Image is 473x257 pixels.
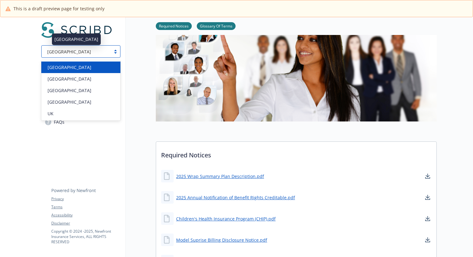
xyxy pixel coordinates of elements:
span: FAQs [54,117,64,127]
a: 2025 Annual Notification of Benefit Rights Creditable.pdf [176,194,295,201]
a: download document [424,194,431,201]
span: [GEOGRAPHIC_DATA] [48,99,91,105]
a: Terms [51,204,120,210]
a: Required Notices [156,23,192,29]
span: [GEOGRAPHIC_DATA] [48,76,91,82]
span: [GEOGRAPHIC_DATA] [48,87,91,94]
span: [GEOGRAPHIC_DATA] [45,48,108,55]
a: Disclaimer [51,220,120,226]
a: FAQs [41,117,120,127]
span: UK [48,110,53,117]
span: [GEOGRAPHIC_DATA] [48,64,91,71]
img: resources page banner [156,9,437,121]
a: Model Suprise Billing Disclosure Notice.pdf [176,237,267,243]
p: Required Notices [156,142,436,165]
a: 2025 Wrap Summary Plan Description.pdf [176,173,264,180]
p: Copyright © 2024 - 2025 , Newfront Insurance Services, ALL RIGHTS RESERVED [51,229,120,245]
a: download document [424,215,431,222]
a: Glossary Of Terms [197,23,236,29]
a: download document [424,236,431,244]
span: This is a draft preview page for testing only [13,5,104,12]
a: Privacy [51,196,120,202]
a: Accessibility [51,212,120,218]
a: download document [424,172,431,180]
a: Children's Health Insurance Program (CHIP).pdf [176,215,276,222]
span: [GEOGRAPHIC_DATA] [47,48,91,55]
